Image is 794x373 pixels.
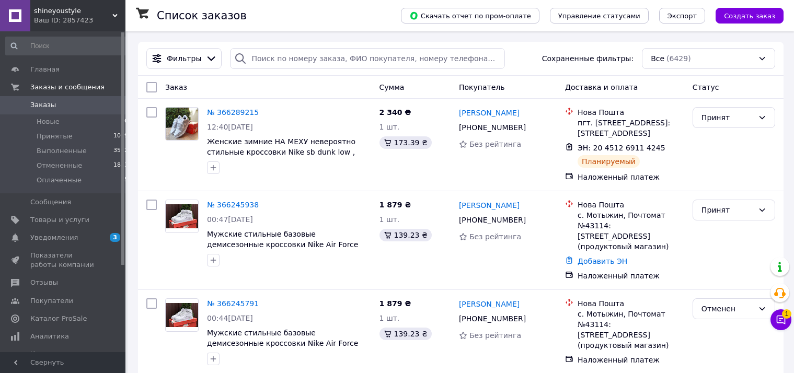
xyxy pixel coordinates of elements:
[701,112,754,123] div: Принят
[379,215,400,224] span: 1 шт.
[157,9,247,22] h1: Список заказов
[207,137,355,167] a: Женские зимние НА МЕХУ невероятно стильные кроссовки Nike sb dunk low , серые теплые комфорт 37
[409,11,531,20] span: Скачать отчет по пром-оплате
[124,117,128,126] span: 0
[165,298,199,332] a: Фото товару
[578,257,627,265] a: Добавить ЭН
[558,12,640,20] span: Управление статусами
[578,298,684,309] div: Нова Пошта
[379,229,432,241] div: 139.23 ₴
[110,233,120,242] span: 3
[379,314,400,322] span: 1 шт.
[30,332,69,341] span: Аналитика
[701,303,754,314] div: Отменен
[166,108,198,140] img: Фото товару
[30,215,89,225] span: Товары и услуги
[666,54,691,63] span: (6429)
[379,123,400,131] span: 1 шт.
[550,8,649,24] button: Управление статусами
[207,314,253,322] span: 00:44[DATE]
[379,108,411,116] span: 2 340 ₴
[668,12,697,20] span: Экспорт
[459,299,520,309] a: [PERSON_NAME]
[469,140,521,148] span: Без рейтинга
[207,123,253,131] span: 12:40[DATE]
[701,204,754,216] div: Принят
[578,271,684,281] div: Наложенный платеж
[113,132,128,141] span: 1079
[459,314,526,323] span: [PHONE_NUMBER]
[578,107,684,118] div: Нова Пошта
[37,176,82,185] span: Оплаченные
[167,53,201,64] span: Фильтры
[459,83,505,91] span: Покупатель
[693,83,719,91] span: Статус
[469,232,521,241] span: Без рейтинга
[716,8,784,24] button: Создать заказ
[782,309,791,319] span: 1
[459,123,526,132] span: [PHONE_NUMBER]
[459,216,526,224] span: [PHONE_NUMBER]
[459,108,520,118] a: [PERSON_NAME]
[113,161,128,170] span: 1823
[30,296,73,306] span: Покупатели
[578,144,665,152] span: ЭН: 20 4512 6911 4245
[651,53,664,64] span: Все
[30,100,56,110] span: Заказы
[30,314,87,323] span: Каталог ProSale
[459,200,520,211] a: [PERSON_NAME]
[705,11,784,19] a: Создать заказ
[578,155,640,168] div: Планируемый
[30,197,71,207] span: Сообщения
[37,132,73,141] span: Принятые
[379,136,432,149] div: 173.39 ₴
[30,349,97,368] span: Инструменты вебмастера и SEO
[207,329,360,368] a: Мужские стильные базовые демисезонные кроссовки Nike Air Force белые ,[PERSON_NAME] форс прошитые 43
[37,146,87,156] span: Выполненные
[578,309,684,351] div: с. Мотыжин, Почтомат №43114: [STREET_ADDRESS] (продуктовый магазин)
[37,161,82,170] span: Отмененные
[30,65,60,74] span: Главная
[165,200,199,233] a: Фото товару
[578,118,684,138] div: пгт. [STREET_ADDRESS]: [STREET_ADDRESS]
[724,12,775,20] span: Создать заказ
[379,83,405,91] span: Сумма
[165,107,199,141] a: Фото товару
[5,37,129,55] input: Поиск
[37,117,60,126] span: Новые
[230,48,505,69] input: Поиск по номеру заказа, ФИО покупателя, номеру телефона, Email, номеру накладной
[30,83,105,92] span: Заказы и сообщения
[379,299,411,308] span: 1 879 ₴
[379,328,432,340] div: 139.23 ₴
[578,172,684,182] div: Наложенный платеж
[565,83,638,91] span: Доставка и оплата
[207,230,360,270] a: Мужские стильные базовые демисезонные кроссовки Nike Air Force белые ,[PERSON_NAME] форс прошитые 43
[401,8,539,24] button: Скачать отчет по пром-оплате
[166,303,198,328] img: Фото товару
[113,146,128,156] span: 3502
[166,204,198,229] img: Фото товару
[578,210,684,252] div: с. Мотыжин, Почтомат №43114: [STREET_ADDRESS] (продуктовый магазин)
[770,309,791,330] button: Чат с покупателем1
[165,83,187,91] span: Заказ
[30,251,97,270] span: Показатели работы компании
[542,53,634,64] span: Сохраненные фильтры:
[578,200,684,210] div: Нова Пошта
[30,233,78,242] span: Уведомления
[34,16,125,25] div: Ваш ID: 2857423
[469,331,521,340] span: Без рейтинга
[207,201,259,209] a: № 366245938
[207,299,259,308] a: № 366245791
[578,355,684,365] div: Наложенный платеж
[30,278,58,287] span: Отзывы
[379,201,411,209] span: 1 879 ₴
[207,215,253,224] span: 00:47[DATE]
[659,8,705,24] button: Экспорт
[121,176,128,185] span: 25
[34,6,112,16] span: shineyoustyle
[207,108,259,116] a: № 366289215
